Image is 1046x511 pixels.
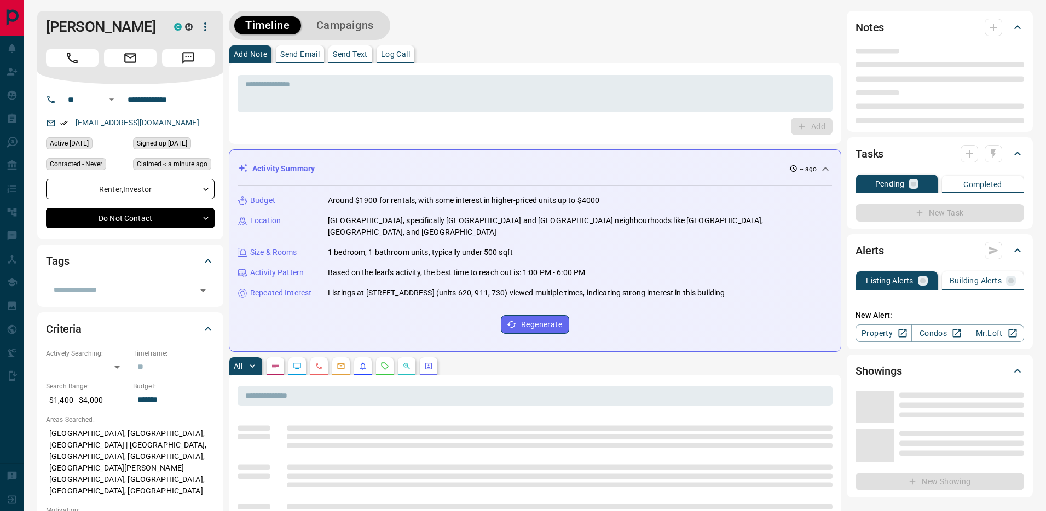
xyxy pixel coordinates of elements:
span: Message [162,49,215,67]
span: Claimed < a minute ago [137,159,207,170]
svg: Requests [380,362,389,370]
p: 1 bedroom, 1 bathroom units, typically under 500 sqft [328,247,513,258]
svg: Opportunities [402,362,411,370]
a: Condos [911,324,968,342]
div: Alerts [856,237,1024,264]
p: Listing Alerts [866,277,914,284]
p: Building Alerts [950,277,1002,284]
p: Activity Pattern [250,267,304,278]
div: Notes [856,14,1024,40]
p: All [234,362,242,370]
p: $1,400 - $4,000 [46,391,128,409]
p: Actively Searching: [46,349,128,358]
h2: Notes [856,19,884,36]
p: Send Email [280,50,320,58]
div: mrloft.ca [185,23,193,31]
svg: Agent Actions [424,362,433,370]
p: Add Note [234,50,267,58]
div: Activity Summary-- ago [238,159,832,179]
span: Signed up [DATE] [137,138,187,149]
svg: Lead Browsing Activity [293,362,302,370]
p: Areas Searched: [46,415,215,425]
button: Regenerate [501,315,569,334]
div: Do Not Contact [46,208,215,228]
svg: Notes [271,362,280,370]
div: Tue Jul 05 2016 [133,137,215,153]
button: Campaigns [305,16,385,34]
p: New Alert: [856,310,1024,321]
svg: Email Verified [60,119,68,127]
span: Active [DATE] [50,138,89,149]
p: Size & Rooms [250,247,297,258]
a: [EMAIL_ADDRESS][DOMAIN_NAME] [76,118,199,127]
p: Log Call [381,50,410,58]
a: Mr.Loft [968,324,1024,342]
h1: [PERSON_NAME] [46,18,158,36]
button: Timeline [234,16,301,34]
p: [GEOGRAPHIC_DATA], specifically [GEOGRAPHIC_DATA] and [GEOGRAPHIC_DATA] neighbourhoods like [GEOG... [328,215,832,238]
div: Tasks [856,141,1024,167]
p: Search Range: [46,381,128,391]
div: condos.ca [174,23,182,31]
div: Renter , Investor [46,179,215,199]
p: Listings at [STREET_ADDRESS] (units 620, 911, 730) viewed multiple times, indicating strong inter... [328,287,725,299]
p: Repeated Interest [250,287,311,299]
p: [GEOGRAPHIC_DATA], [GEOGRAPHIC_DATA], [GEOGRAPHIC_DATA] | [GEOGRAPHIC_DATA], [GEOGRAPHIC_DATA], [... [46,425,215,500]
svg: Calls [315,362,323,370]
div: Thu May 08 2025 [46,137,128,153]
p: Based on the lead's activity, the best time to reach out is: 1:00 PM - 6:00 PM [328,267,585,278]
p: Around $1900 for rentals, with some interest in higher-priced units up to $4000 [328,195,599,206]
div: Mon Sep 15 2025 [133,158,215,173]
h2: Tasks [856,145,883,162]
div: Tags [46,248,215,274]
span: Call [46,49,99,67]
h2: Tags [46,252,69,270]
a: Property [856,324,912,342]
span: Contacted - Never [50,159,102,170]
h2: Showings [856,362,902,380]
p: Budget: [133,381,215,391]
h2: Alerts [856,242,884,259]
p: Send Text [333,50,368,58]
p: Location [250,215,281,227]
div: Criteria [46,316,215,342]
button: Open [195,283,211,298]
h2: Criteria [46,320,82,338]
p: Completed [963,181,1002,188]
div: Showings [856,358,1024,384]
p: Pending [875,180,905,188]
p: Activity Summary [252,163,315,175]
p: -- ago [800,164,817,174]
button: Open [105,93,118,106]
span: Email [104,49,157,67]
svg: Listing Alerts [359,362,367,370]
p: Timeframe: [133,349,215,358]
svg: Emails [337,362,345,370]
p: Budget [250,195,275,206]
